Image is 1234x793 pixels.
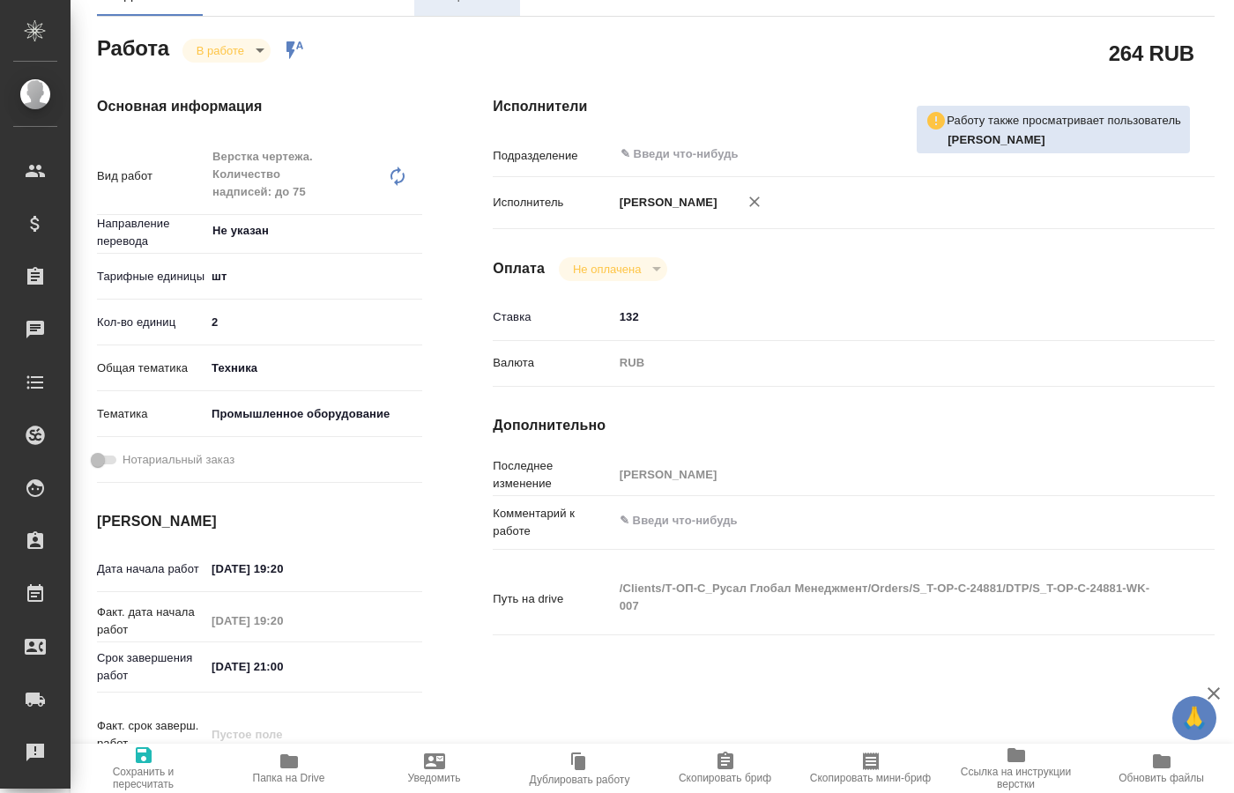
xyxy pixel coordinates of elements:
p: Работу также просматривает пользователь [947,112,1181,130]
button: Не оплачена [568,262,646,277]
div: В работе [559,257,667,281]
button: 🙏 [1172,696,1216,740]
button: Скопировать мини-бриф [798,744,943,793]
p: Путь на drive [493,590,613,608]
p: Тематика [97,405,205,423]
p: Валюта [493,354,613,372]
span: Скопировать мини-бриф [810,772,931,784]
button: Уведомить [361,744,507,793]
button: Дублировать работу [507,744,652,793]
p: Факт. дата начала работ [97,604,205,639]
span: Уведомить [408,772,461,784]
span: Ссылка на инструкции верстки [954,766,1078,790]
div: шт [205,262,422,292]
p: Тарифные единицы [97,268,205,285]
input: Пустое поле [205,608,360,634]
input: Пустое поле [205,722,360,747]
span: 🙏 [1179,700,1209,737]
button: Скопировать бриф [652,744,798,793]
button: Open [1145,152,1149,156]
div: Техника [205,353,422,383]
p: Кол-во единиц [97,314,205,331]
h4: Исполнители [493,96,1215,117]
p: Ставка [493,308,613,326]
p: Срок завершения работ [97,649,205,685]
button: Ссылка на инструкции верстки [943,744,1089,793]
input: ✎ Введи что-нибудь [613,304,1155,330]
input: ✎ Введи что-нибудь [205,309,422,335]
button: Удалить исполнителя [735,182,774,221]
button: Обновить файлы [1089,744,1234,793]
p: Дата начала работ [97,560,205,578]
span: Скопировать бриф [679,772,771,784]
h2: 264 RUB [1109,38,1194,68]
h4: Дополнительно [493,415,1215,436]
p: [PERSON_NAME] [613,194,717,211]
p: Вид работ [97,167,205,185]
input: ✎ Введи что-нибудь [619,144,1090,165]
button: Папка на Drive [216,744,361,793]
div: В работе [182,39,271,63]
b: [PERSON_NAME] [948,133,1045,146]
h4: [PERSON_NAME] [97,511,422,532]
p: Направление перевода [97,215,205,250]
h4: Основная информация [97,96,422,117]
h4: Оплата [493,258,545,279]
span: Сохранить и пересчитать [81,766,205,790]
p: Подразделение [493,147,613,165]
p: Савченко Дмитрий [948,131,1181,149]
span: Дублировать работу [530,774,630,786]
span: Папка на Drive [253,772,325,784]
button: Сохранить и пересчитать [71,744,216,793]
p: Исполнитель [493,194,613,211]
input: ✎ Введи что-нибудь [205,556,360,582]
input: ✎ Введи что-нибудь [205,654,360,679]
p: Факт. срок заверш. работ [97,717,205,752]
h2: Работа [97,31,169,63]
div: Промышленное оборудование [205,399,422,429]
textarea: /Clients/Т-ОП-С_Русал Глобал Менеджмент/Orders/S_T-OP-C-24881/DTP/S_T-OP-C-24881-WK-007 [613,574,1155,621]
p: Последнее изменение [493,457,613,493]
p: Общая тематика [97,359,205,377]
span: Нотариальный заказ [123,451,234,469]
button: Open [413,229,416,233]
input: Пустое поле [613,462,1155,487]
div: RUB [613,348,1155,378]
button: В работе [191,43,249,58]
p: Комментарий к работе [493,505,613,540]
span: Обновить файлы [1119,772,1204,784]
